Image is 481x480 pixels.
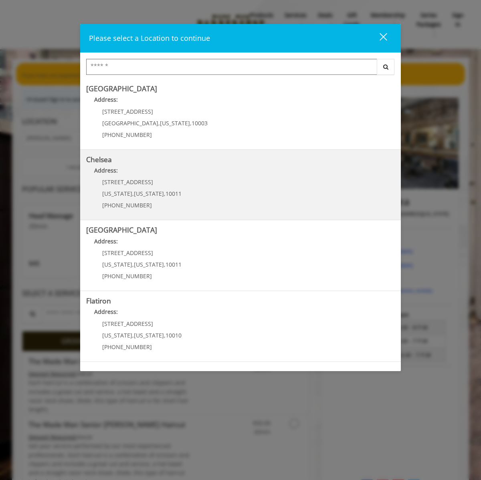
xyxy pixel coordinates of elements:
span: [GEOGRAPHIC_DATA] [102,119,158,127]
b: Chelsea [86,155,112,164]
b: Garment District [86,367,140,376]
span: , [164,331,166,339]
span: , [164,190,166,197]
span: , [190,119,192,127]
span: [US_STATE] [160,119,190,127]
span: [PHONE_NUMBER] [102,201,152,209]
button: close dialog [365,30,392,46]
span: [PHONE_NUMBER] [102,272,152,280]
b: Address: [94,167,118,174]
span: [US_STATE] [102,331,132,339]
span: 10011 [166,261,182,268]
i: Search button [381,64,390,70]
span: [STREET_ADDRESS] [102,320,153,327]
b: [GEOGRAPHIC_DATA] [86,84,157,93]
b: Address: [94,96,118,103]
div: close dialog [370,32,386,44]
b: Address: [94,237,118,245]
input: Search Center [86,59,377,75]
span: , [132,331,134,339]
span: , [132,190,134,197]
b: Address: [94,308,118,315]
b: Flatiron [86,296,111,305]
span: , [132,261,134,268]
b: [GEOGRAPHIC_DATA] [86,225,157,235]
span: [STREET_ADDRESS] [102,178,153,186]
span: , [164,261,166,268]
span: [PHONE_NUMBER] [102,343,152,351]
span: [US_STATE] [134,261,164,268]
span: [US_STATE] [102,190,132,197]
span: 10010 [166,331,182,339]
span: 10003 [192,119,208,127]
span: 10011 [166,190,182,197]
span: [US_STATE] [102,261,132,268]
span: [US_STATE] [134,190,164,197]
span: [PHONE_NUMBER] [102,131,152,139]
div: Center Select [86,59,395,79]
span: [STREET_ADDRESS] [102,249,153,257]
span: [US_STATE] [134,331,164,339]
span: [STREET_ADDRESS] [102,108,153,115]
span: Please select a Location to continue [89,33,210,43]
span: , [158,119,160,127]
